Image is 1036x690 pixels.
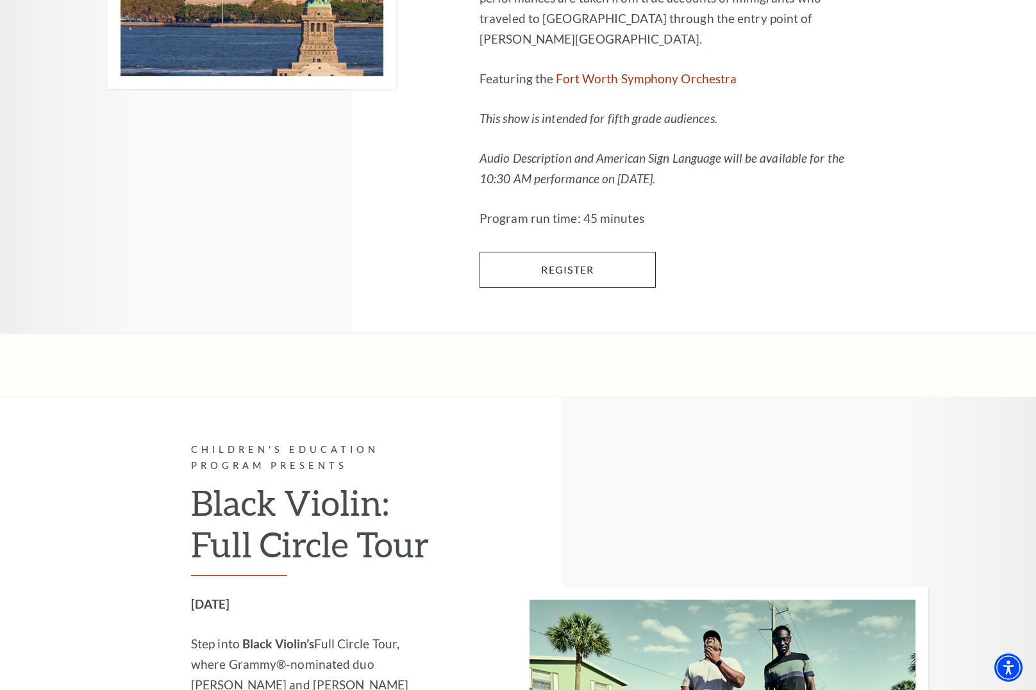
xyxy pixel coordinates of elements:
a: Fort Worth Symphony Orchestra [556,71,737,86]
p: Program run time: 45 minutes [480,208,845,229]
em: This show is intended for fifth grade audiences. [480,111,717,126]
h2: Black Violin: Full Circle Tour [191,482,433,576]
p: Featuring the [480,69,845,89]
a: Register [480,252,656,288]
strong: Black Violin’s [242,636,314,651]
p: Children's Education Program Presents [191,442,433,474]
div: Accessibility Menu [994,653,1023,682]
em: Audio Description and American Sign Language will be available for the 10:30 AM performance on [D... [480,151,844,186]
strong: [DATE] [191,596,230,611]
